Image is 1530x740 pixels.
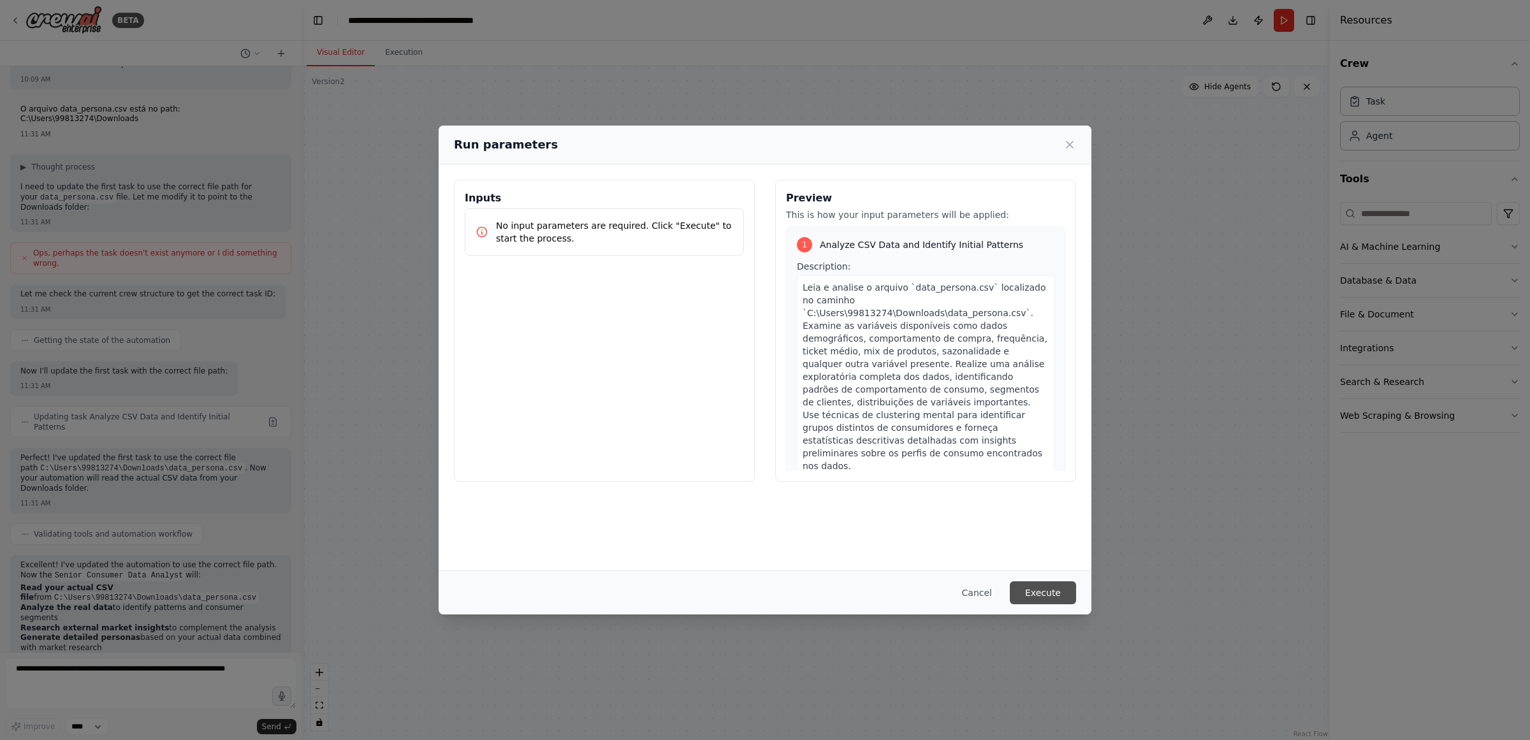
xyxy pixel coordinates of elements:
h2: Run parameters [454,136,558,154]
span: Leia e analise o arquivo `data_persona.csv` localizado no caminho `C:\Users\99813274\Downloads\da... [803,282,1047,471]
h3: Preview [786,191,1065,206]
div: 1 [797,237,812,252]
p: No input parameters are required. Click "Execute" to start the process. [496,219,733,245]
h3: Inputs [465,191,744,206]
button: Cancel [952,581,1002,604]
span: Analyze CSV Data and Identify Initial Patterns [820,238,1023,251]
p: This is how your input parameters will be applied: [786,208,1065,221]
button: Execute [1010,581,1076,604]
span: Description: [797,261,850,272]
